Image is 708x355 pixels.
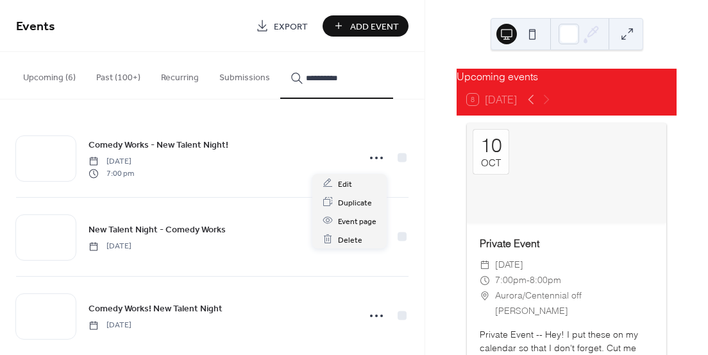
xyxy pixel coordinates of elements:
[88,156,134,168] span: [DATE]
[527,273,530,288] span: -
[495,257,523,273] span: [DATE]
[88,137,228,152] a: Comedy Works - New Talent Night!
[338,196,372,209] span: Duplicate
[246,15,317,37] a: Export
[16,14,55,39] span: Events
[88,222,226,237] a: New Talent Night - Comedy Works
[495,288,653,319] span: Aurora/Centennial off [PERSON_NAME]
[467,236,666,251] div: Private Event
[480,257,490,273] div: ​
[481,158,501,168] div: Oct
[88,223,226,237] span: New Talent Night - Comedy Works
[323,15,409,37] button: Add Event
[151,52,209,98] button: Recurring
[530,273,561,288] span: 8:00pm
[88,139,228,152] span: Comedy Works - New Talent Night!
[88,302,223,316] span: Comedy Works! New Talent Night
[350,20,399,33] span: Add Event
[13,52,86,98] button: Upcoming (6)
[338,233,362,247] span: Delete
[480,273,490,288] div: ​
[338,214,376,228] span: Event page
[338,177,352,191] span: Edit
[88,241,131,252] span: [DATE]
[274,20,308,33] span: Export
[457,69,677,84] div: Upcoming events
[480,136,502,155] div: 10
[480,288,490,304] div: ​
[88,320,131,331] span: [DATE]
[209,52,280,98] button: Submissions
[495,273,527,288] span: 7:00pm
[88,168,134,179] span: 7:00 pm
[86,52,151,98] button: Past (100+)
[88,301,223,316] a: Comedy Works! New Talent Night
